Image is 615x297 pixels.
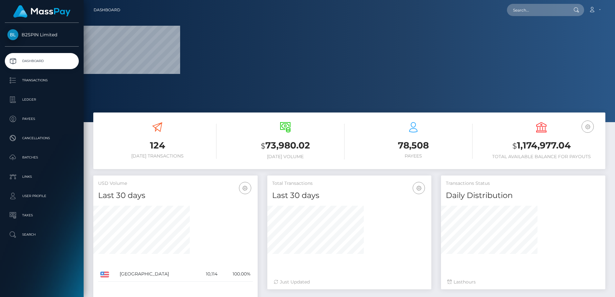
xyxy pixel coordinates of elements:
a: Taxes [5,207,79,223]
h6: [DATE] Volume [226,154,344,159]
h4: Daily Distribution [446,190,601,201]
h3: 73,980.02 [226,139,344,152]
h3: 124 [98,139,216,152]
p: Payees [7,114,76,124]
h6: [DATE] Transactions [98,153,216,159]
h5: Total Transactions [272,180,427,187]
a: Cancellations [5,130,79,146]
a: Batches [5,149,79,166]
td: 10,114 [196,267,220,282]
td: [GEOGRAPHIC_DATA] [117,267,196,282]
img: B2SPIN Limited [7,29,18,40]
h6: Payees [354,153,473,159]
h4: Last 30 days [98,190,253,201]
h6: Total Available Balance for Payouts [482,154,601,159]
p: Dashboard [7,56,76,66]
a: Links [5,169,79,185]
input: Search... [507,4,567,16]
a: Search [5,227,79,243]
p: Ledger [7,95,76,104]
p: Transactions [7,76,76,85]
h4: Last 30 days [272,190,427,201]
a: Dashboard [94,3,120,17]
a: Dashboard [5,53,79,69]
p: Links [7,172,76,182]
a: Ledger [5,92,79,108]
a: User Profile [5,188,79,204]
a: Transactions [5,72,79,88]
div: Last hours [447,279,599,285]
small: $ [261,141,265,150]
img: US.png [100,272,109,277]
p: Cancellations [7,133,76,143]
p: Taxes [7,211,76,220]
p: Search [7,230,76,239]
p: User Profile [7,191,76,201]
img: MassPay Logo [13,5,70,18]
h3: 1,174,977.04 [482,139,601,152]
a: Payees [5,111,79,127]
td: 100.00% [220,267,253,282]
small: $ [512,141,517,150]
h5: USD Volume [98,180,253,187]
p: Batches [7,153,76,162]
h3: 78,508 [354,139,473,152]
span: B2SPIN Limited [5,32,79,38]
h5: Transactions Status [446,180,601,187]
div: Just Updated [274,279,425,285]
